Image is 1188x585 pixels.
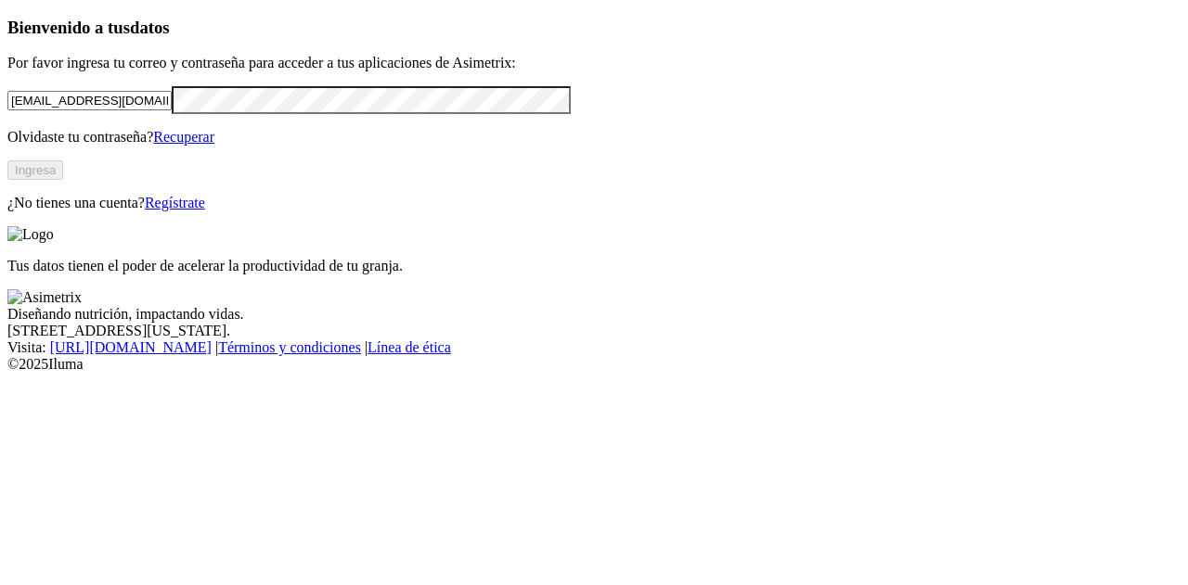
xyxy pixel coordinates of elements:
[130,18,170,37] span: datos
[7,160,63,180] button: Ingresa
[7,258,1181,274] p: Tus datos tienen el poder de acelerar la productividad de tu granja.
[7,289,82,306] img: Asimetrix
[7,195,1181,211] p: ¿No tienes una cuenta?
[7,91,172,110] input: Tu correo
[7,356,1181,373] div: © 2025 Iluma
[7,18,1181,38] h3: Bienvenido a tus
[7,55,1181,71] p: Por favor ingresa tu correo y contraseña para acceder a tus aplicaciones de Asimetrix:
[7,323,1181,339] div: [STREET_ADDRESS][US_STATE].
[7,129,1181,146] p: Olvidaste tu contraseña?
[218,339,361,355] a: Términos y condiciones
[7,306,1181,323] div: Diseñando nutrición, impactando vidas.
[7,226,54,243] img: Logo
[368,339,451,355] a: Línea de ética
[50,339,212,355] a: [URL][DOMAIN_NAME]
[153,129,214,145] a: Recuperar
[145,195,205,210] a: Regístrate
[7,339,1181,356] div: Visita : | |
